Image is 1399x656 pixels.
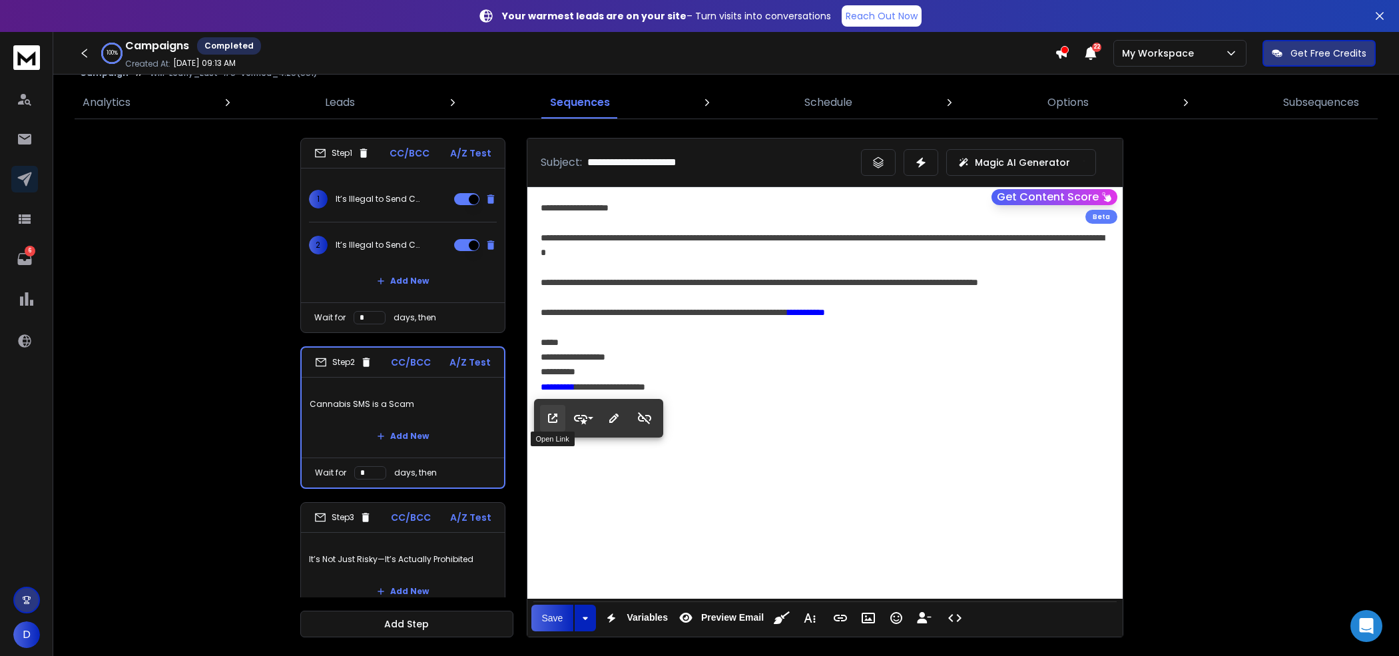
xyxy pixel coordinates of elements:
[336,194,421,204] p: It’s Illegal to Send Cannabis SMS—So Why Are They Selling It?
[502,9,831,23] p: – Turn visits into conversations
[842,5,922,27] a: Reach Out Now
[1275,87,1367,119] a: Subsequences
[1350,610,1382,642] div: Open Intercom Messenger
[173,58,236,69] p: [DATE] 09:13 AM
[1085,210,1117,224] div: Beta
[391,511,431,524] p: CC/BCC
[125,38,189,54] h1: Campaigns
[991,189,1117,205] button: Get Content Score
[300,502,505,643] li: Step3CC/BCCA/Z TestIt’s Not Just Risky—It’s Actually ProhibitedAdd NewWait fordays, then
[315,356,372,368] div: Step 2
[125,59,170,69] p: Created At:
[309,541,497,578] p: It’s Not Just Risky—It’s Actually Prohibited
[314,511,372,523] div: Step 3
[391,356,431,369] p: CC/BCC
[946,149,1096,176] button: Magic AI Generator
[632,405,657,432] button: Unlink
[394,312,436,323] p: days, then
[531,432,575,446] div: Open Link
[550,95,610,111] p: Sequences
[769,605,794,631] button: Clean HTML
[450,511,491,524] p: A/Z Test
[796,87,860,119] a: Schedule
[107,49,118,57] p: 100 %
[673,605,766,631] button: Preview Email
[197,37,261,55] div: Completed
[336,240,421,250] p: It’s Illegal to Send Cannabis SMS—So Why Are They Selling It?
[846,9,918,23] p: Reach Out Now
[912,605,937,631] button: Insert Unsubscribe Link
[390,147,429,160] p: CC/BCC
[1290,47,1366,60] p: Get Free Credits
[366,578,439,605] button: Add New
[300,346,505,489] li: Step2CC/BCCA/Z TestCannabis SMS is a ScamAdd NewWait fordays, then
[449,356,491,369] p: A/Z Test
[1092,43,1101,52] span: 22
[309,236,328,254] span: 2
[601,405,627,432] button: Edit Link
[300,138,505,333] li: Step1CC/BCCA/Z Test1It’s Illegal to Send Cannabis SMS—So Why Are They Selling It?2It’s Illegal to...
[75,87,139,119] a: Analytics
[1262,40,1376,67] button: Get Free Credits
[450,147,491,160] p: A/Z Test
[856,605,881,631] button: Insert Image (⌘P)
[366,268,439,294] button: Add New
[309,190,328,208] span: 1
[502,9,687,23] strong: Your warmest leads are on your site
[542,87,618,119] a: Sequences
[975,156,1070,169] p: Magic AI Generator
[531,605,574,631] button: Save
[541,155,582,170] p: Subject:
[942,605,968,631] button: Code View
[315,468,346,478] p: Wait for
[797,605,822,631] button: More Text
[804,95,852,111] p: Schedule
[1283,95,1359,111] p: Subsequences
[828,605,853,631] button: Insert Link (⌘K)
[25,246,35,256] p: 6
[317,87,363,119] a: Leads
[699,612,766,623] span: Preview Email
[314,147,370,159] div: Step 1
[13,621,40,648] button: D
[1047,95,1089,111] p: Options
[1122,47,1199,60] p: My Workspace
[884,605,909,631] button: Emoticons
[83,95,131,111] p: Analytics
[314,312,346,323] p: Wait for
[1039,87,1097,119] a: Options
[394,468,437,478] p: days, then
[300,611,513,637] button: Add Step
[11,246,38,272] a: 6
[624,612,671,623] span: Variables
[13,45,40,70] img: logo
[325,95,355,111] p: Leads
[599,605,671,631] button: Variables
[366,423,439,450] button: Add New
[310,386,496,423] p: Cannabis SMS is a Scam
